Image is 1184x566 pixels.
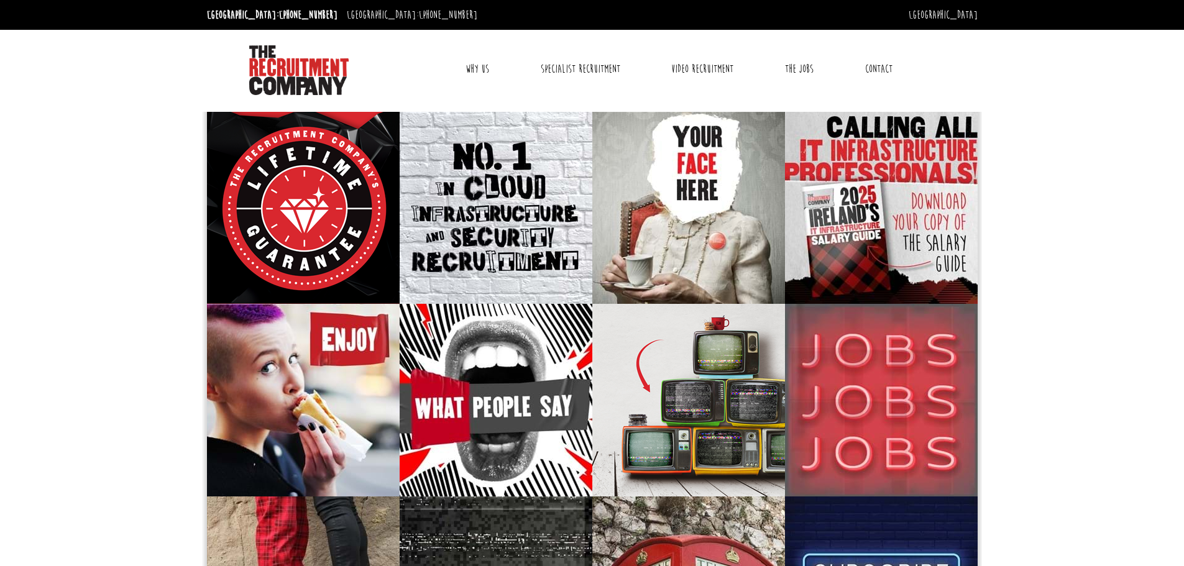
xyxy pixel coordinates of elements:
[204,5,341,25] li: [GEOGRAPHIC_DATA]:
[776,53,823,84] a: The Jobs
[662,53,743,84] a: Video Recruitment
[344,5,480,25] li: [GEOGRAPHIC_DATA]:
[856,53,902,84] a: Contact
[249,45,349,95] img: The Recruitment Company
[456,53,498,84] a: Why Us
[531,53,630,84] a: Specialist Recruitment
[419,8,477,22] a: [PHONE_NUMBER]
[279,8,337,22] a: [PHONE_NUMBER]
[909,8,978,22] a: [GEOGRAPHIC_DATA]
